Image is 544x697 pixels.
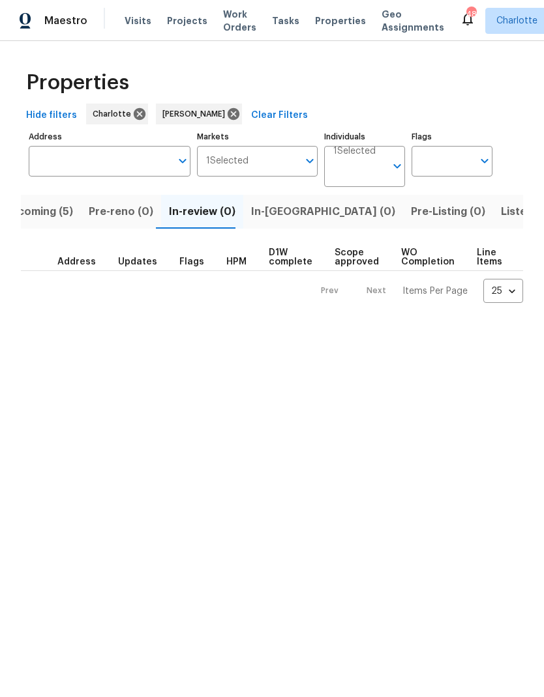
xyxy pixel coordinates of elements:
span: Address [57,257,96,266]
button: Open [174,152,192,170]
label: Markets [197,133,318,141]
span: D1W complete [269,248,312,266]
span: Geo Assignments [382,8,444,34]
span: Charlotte [496,14,537,27]
span: Updates [118,257,157,266]
span: In-[GEOGRAPHIC_DATA] (0) [251,203,395,221]
span: Scope approved [335,248,379,266]
span: Maestro [44,14,87,27]
span: [PERSON_NAME] [162,107,230,121]
div: [PERSON_NAME] [156,104,242,124]
span: Tasks [272,16,299,25]
span: Properties [26,76,129,89]
nav: Pagination Navigation [309,279,523,303]
span: Clear Filters [251,107,308,124]
span: HPM [226,257,247,266]
span: Hide filters [26,107,77,124]
button: Open [476,152,494,170]
span: 1 Selected [206,156,249,167]
label: Address [29,133,190,141]
span: WO Completion [401,248,455,266]
span: Pre-Listing (0) [411,203,485,221]
span: In-review (0) [169,203,235,221]
p: Items Per Page [402,285,468,298]
span: Visits [125,14,151,27]
span: Line Items [477,248,502,266]
span: Properties [315,14,366,27]
span: Flags [179,257,204,266]
span: Pre-reno (0) [89,203,153,221]
span: Upcoming (5) [3,203,73,221]
button: Open [388,157,406,175]
div: Charlotte [86,104,148,124]
span: Projects [167,14,207,27]
div: 48 [466,8,476,21]
label: Individuals [324,133,405,141]
button: Clear Filters [246,104,313,128]
div: 25 [483,274,523,308]
span: 1 Selected [333,146,376,157]
span: Work Orders [223,8,256,34]
button: Hide filters [21,104,82,128]
span: Charlotte [93,107,136,121]
button: Open [301,152,319,170]
label: Flags [412,133,492,141]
